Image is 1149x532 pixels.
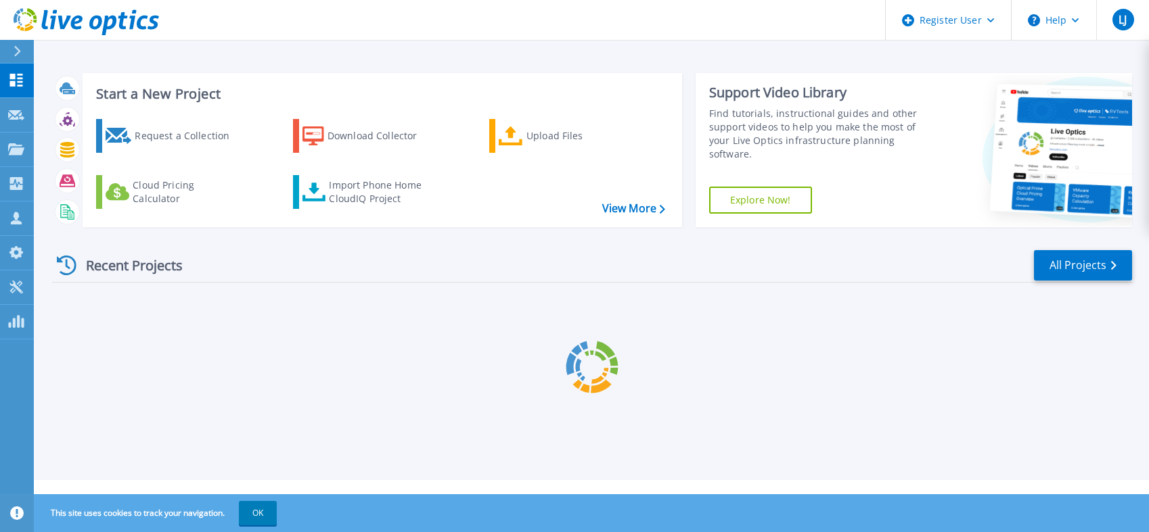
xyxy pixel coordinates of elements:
div: Upload Files [526,122,635,149]
div: Download Collector [328,122,436,149]
a: Explore Now! [709,187,812,214]
h3: Start a New Project [96,87,664,101]
div: Support Video Library [709,84,930,101]
a: All Projects [1034,250,1132,281]
span: LJ [1119,14,1127,25]
div: Find tutorials, instructional guides and other support videos to help you make the most of your L... [709,107,930,161]
button: OK [239,501,277,525]
div: Request a Collection [135,122,243,149]
a: Download Collector [293,119,444,153]
a: Cloud Pricing Calculator [96,175,247,209]
div: Recent Projects [52,249,201,282]
a: Upload Files [489,119,640,153]
div: Import Phone Home CloudIQ Project [329,178,434,205]
div: Cloud Pricing Calculator [133,178,241,205]
span: This site uses cookies to track your navigation. [37,501,277,525]
a: Request a Collection [96,119,247,153]
a: View More [602,202,665,215]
